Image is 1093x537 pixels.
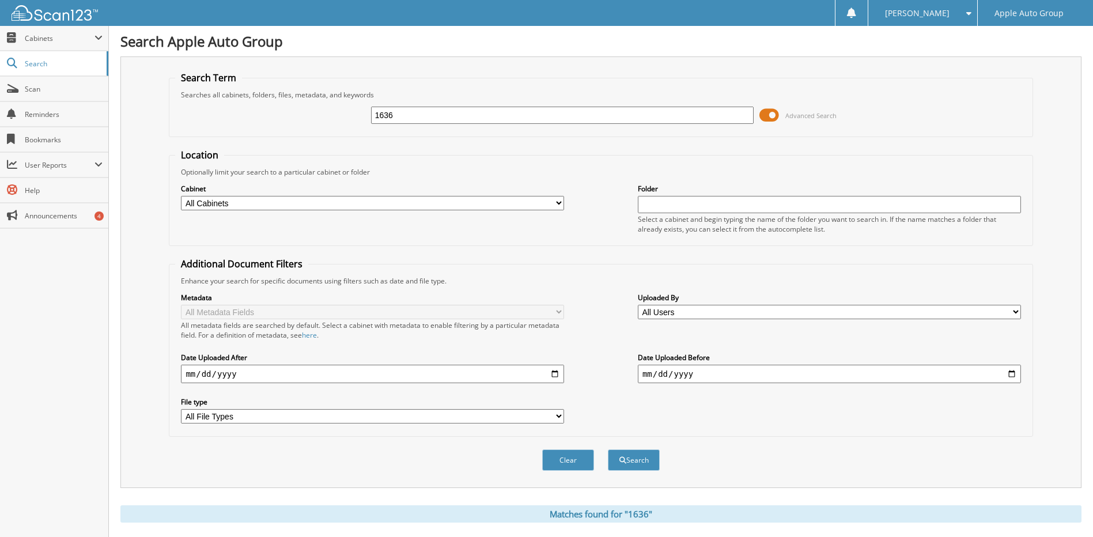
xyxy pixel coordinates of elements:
[25,186,103,195] span: Help
[638,214,1021,234] div: Select a cabinet and begin typing the name of the folder you want to search in. If the name match...
[638,293,1021,302] label: Uploaded By
[638,184,1021,194] label: Folder
[181,184,564,194] label: Cabinet
[25,59,101,69] span: Search
[120,505,1081,523] div: Matches found for "1636"
[181,353,564,362] label: Date Uploaded After
[638,365,1021,383] input: end
[885,10,950,17] span: [PERSON_NAME]
[181,320,564,340] div: All metadata fields are searched by default. Select a cabinet with metadata to enable filtering b...
[785,111,837,120] span: Advanced Search
[25,135,103,145] span: Bookmarks
[12,5,98,21] img: scan123-logo-white.svg
[181,397,564,407] label: File type
[542,449,594,471] button: Clear
[175,258,308,270] legend: Additional Document Filters
[94,211,104,221] div: 4
[181,293,564,302] label: Metadata
[994,10,1064,17] span: Apple Auto Group
[25,211,103,221] span: Announcements
[175,149,224,161] legend: Location
[25,160,94,170] span: User Reports
[1035,482,1093,537] iframe: Chat Widget
[302,330,317,340] a: here
[638,353,1021,362] label: Date Uploaded Before
[181,365,564,383] input: start
[25,33,94,43] span: Cabinets
[175,90,1026,100] div: Searches all cabinets, folders, files, metadata, and keywords
[25,109,103,119] span: Reminders
[25,84,103,94] span: Scan
[608,449,660,471] button: Search
[175,71,242,84] legend: Search Term
[120,32,1081,51] h1: Search Apple Auto Group
[175,167,1026,177] div: Optionally limit your search to a particular cabinet or folder
[175,276,1026,286] div: Enhance your search for specific documents using filters such as date and file type.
